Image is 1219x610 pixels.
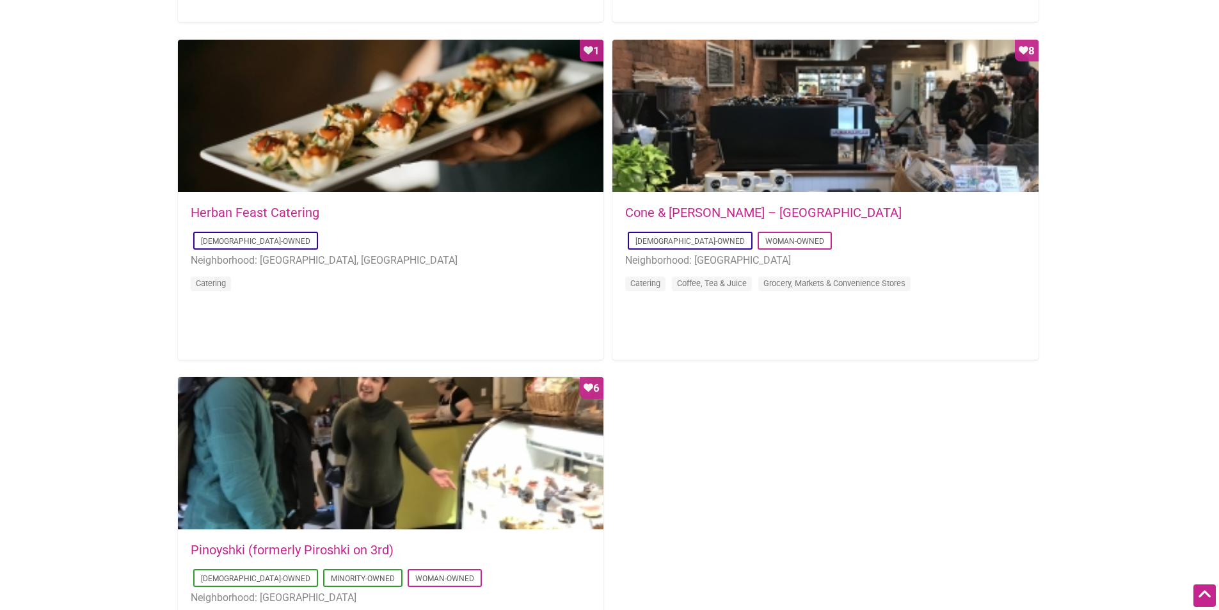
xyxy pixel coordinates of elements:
[191,252,591,269] li: Neighborhood: [GEOGRAPHIC_DATA], [GEOGRAPHIC_DATA]
[331,574,395,583] a: Minority-Owned
[201,574,310,583] a: [DEMOGRAPHIC_DATA]-Owned
[191,590,591,606] li: Neighborhood: [GEOGRAPHIC_DATA]
[196,278,226,288] a: Catering
[635,237,745,246] a: [DEMOGRAPHIC_DATA]-Owned
[765,237,824,246] a: Woman-Owned
[415,574,474,583] a: Woman-Owned
[630,278,660,288] a: Catering
[625,205,902,220] a: Cone & [PERSON_NAME] – [GEOGRAPHIC_DATA]
[625,252,1026,269] li: Neighborhood: [GEOGRAPHIC_DATA]
[191,542,394,558] a: Pinoyshki (formerly Piroshki on 3rd)
[677,278,747,288] a: Coffee, Tea & Juice
[763,278,905,288] a: Grocery, Markets & Convenience Stores
[191,205,319,220] a: Herban Feast Catering
[201,237,310,246] a: [DEMOGRAPHIC_DATA]-Owned
[1193,584,1216,607] div: Scroll Back to Top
